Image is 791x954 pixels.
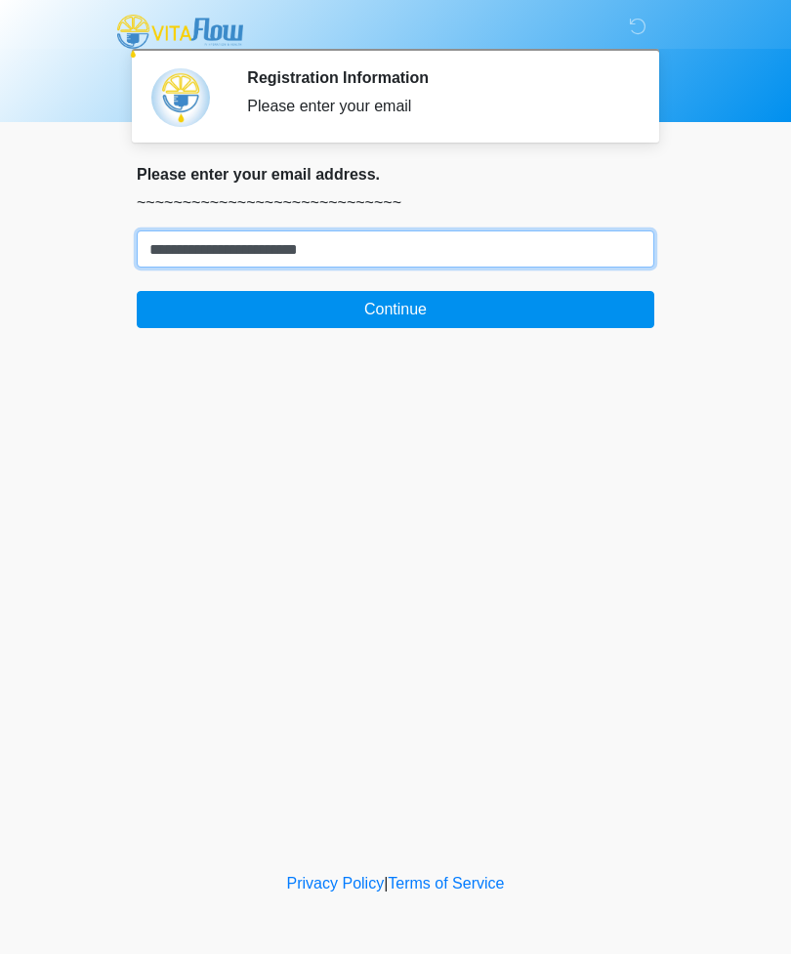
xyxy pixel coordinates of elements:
[151,68,210,127] img: Agent Avatar
[117,15,243,58] img: Vitaflow IV Hydration and Health Logo
[247,95,625,118] div: Please enter your email
[287,875,385,892] a: Privacy Policy
[137,291,654,328] button: Continue
[137,191,654,215] p: ~~~~~~~~~~~~~~~~~~~~~~~~~~~~~
[388,875,504,892] a: Terms of Service
[247,68,625,87] h2: Registration Information
[137,165,654,184] h2: Please enter your email address.
[384,875,388,892] a: |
